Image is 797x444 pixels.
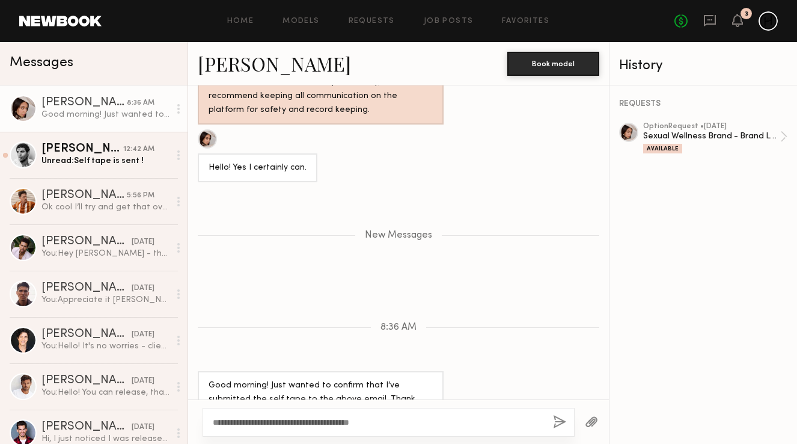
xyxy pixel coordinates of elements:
div: option Request • [DATE] [643,123,780,131]
div: [DATE] [132,283,154,294]
div: You: Appreciate it [PERSON_NAME]! [41,294,169,306]
div: [PERSON_NAME] [41,375,132,387]
div: Hello! Yes I certainly can. [209,161,307,175]
div: 8:36 AM [127,97,154,109]
div: Sexual Wellness Brand - Brand Launch Shoot [643,131,780,142]
div: [DATE] [132,236,154,248]
div: [DATE] [132,329,154,341]
a: Favorites [502,17,549,25]
div: [PERSON_NAME] [41,143,123,155]
div: Unread: Self tape is sent ! [41,155,169,167]
div: 3 [745,11,748,17]
a: Book model [507,58,599,68]
a: [PERSON_NAME] [198,51,351,76]
div: REQUESTS [619,100,787,108]
div: 5:56 PM [127,190,154,202]
div: [PERSON_NAME] [41,97,127,109]
div: [DATE] [132,375,154,387]
div: [PERSON_NAME] [41,328,132,341]
a: Requests [349,17,395,25]
div: Available [643,144,682,153]
span: 8:36 AM [380,322,417,333]
div: You: Hey [PERSON_NAME] - thank you for letting us know you're available for the shoot on the 26th... [41,248,169,259]
div: History [619,59,787,73]
div: [PERSON_NAME] [41,236,132,248]
div: 12:42 AM [123,144,154,155]
a: optionRequest •[DATE]Sexual Wellness Brand - Brand Launch ShootAvailable [643,123,787,153]
div: Good morning! Just wanted to confirm that I’ve submitted the self tape to the above email. Thank ... [209,379,433,421]
div: Good morning! Just wanted to confirm that I’ve submitted the self tape to the above email. Thank ... [41,109,169,120]
a: Job Posts [424,17,474,25]
div: [PERSON_NAME] [41,421,132,433]
div: Hey! Looks like you’re trying to take the conversation off Newbook. Unless absolutely necessary, ... [209,62,433,117]
div: [PERSON_NAME] [41,190,127,202]
div: [PERSON_NAME] [41,282,132,294]
div: You: Hello! It's no worries - client ended up confirming another talent but we appreciate you! [41,341,169,352]
span: New Messages [365,230,432,241]
div: [DATE] [132,422,154,433]
button: Book model [507,52,599,76]
div: You: Hello! You can release, thank you! [41,387,169,398]
a: Models [282,17,319,25]
span: Messages [10,56,73,70]
a: Home [227,17,254,25]
div: Ok cool I’ll try and get that over asap [41,202,169,213]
